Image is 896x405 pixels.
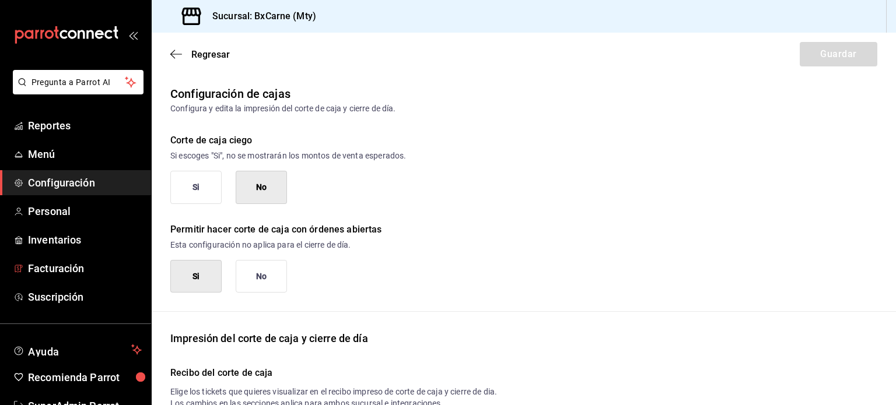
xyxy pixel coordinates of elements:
[170,223,877,237] div: Permitir hacer corte de caja con órdenes abiertas
[13,70,143,94] button: Pregunta a Parrot AI
[170,260,222,293] button: Si
[170,330,877,346] div: Impresión del corte de caja y cierre de día
[28,175,142,191] span: Configuración
[28,289,142,305] span: Suscripción
[203,9,316,23] h3: Sucursal: BxCarne (Mty)
[170,133,877,147] div: Corte de caja ciego
[236,171,287,204] button: No
[28,203,142,219] span: Personal
[28,118,142,133] span: Reportes
[28,343,127,357] span: Ayuda
[236,260,287,293] button: No
[170,171,222,204] button: Si
[28,232,142,248] span: Inventarios
[28,369,142,385] span: Recomienda Parrot
[28,260,142,276] span: Facturación
[8,84,143,97] a: Pregunta a Parrot AI
[191,49,230,60] span: Regresar
[170,150,877,161] p: Si escoges "Si", no se mostrarán los montos de venta esperados.
[32,76,125,89] span: Pregunta a Parrot AI
[128,30,138,40] button: open_drawer_menu
[170,239,877,251] p: Esta configuración no aplica para el cierre de día.
[170,85,290,103] div: Configuración de cajas
[170,103,877,115] div: Configura y edita la impresión del corte de caja y cierre de día.
[170,49,230,60] button: Regresar
[28,146,142,162] span: Menú
[170,365,877,381] h6: Recibo del corte de caja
